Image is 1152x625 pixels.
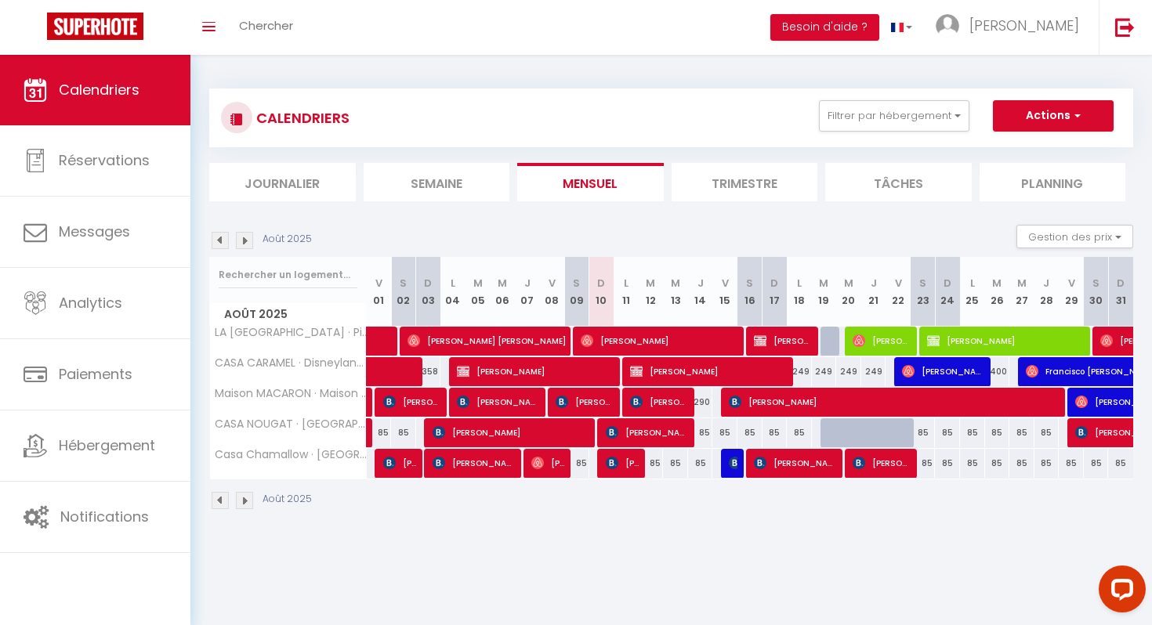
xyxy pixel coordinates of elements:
[970,276,975,291] abbr: L
[539,257,564,327] th: 08
[919,276,926,291] abbr: S
[573,276,580,291] abbr: S
[367,257,392,327] th: 01
[1084,257,1109,327] th: 30
[935,418,960,447] div: 85
[451,276,455,291] abbr: L
[993,100,1114,132] button: Actions
[836,257,861,327] th: 20
[416,257,441,327] th: 03
[746,276,753,291] abbr: S
[980,163,1126,201] li: Planning
[630,356,789,386] span: [PERSON_NAME]
[1108,449,1133,478] div: 85
[960,418,985,447] div: 85
[59,150,150,170] span: Réservations
[672,163,818,201] li: Trimestre
[498,276,507,291] abbr: M
[1016,225,1133,248] button: Gestion des prix
[712,418,737,447] div: 85
[624,276,629,291] abbr: L
[630,387,689,417] span: [PERSON_NAME] Tan
[457,387,541,417] span: [PERSON_NAME]
[969,16,1079,35] span: [PERSON_NAME]
[424,276,432,291] abbr: D
[457,356,616,386] span: [PERSON_NAME]
[433,417,592,447] span: [PERSON_NAME]
[722,276,729,291] abbr: V
[797,276,802,291] abbr: L
[466,257,491,327] th: 05
[589,257,614,327] th: 10
[861,257,886,327] th: 21
[770,14,879,41] button: Besoin d'aide ?
[985,418,1010,447] div: 85
[787,357,812,386] div: 249
[812,257,837,327] th: 19
[754,326,813,356] span: [PERSON_NAME] [PERSON_NAME]
[212,327,369,338] span: LA [GEOGRAPHIC_DATA] · Piscine Intérieure, 15' Disneyland
[517,163,664,201] li: Mensuel
[712,257,737,327] th: 15
[1009,418,1034,447] div: 85
[911,449,936,478] div: 85
[515,257,540,327] th: 07
[59,364,132,384] span: Paiements
[408,326,567,356] span: [PERSON_NAME] [PERSON_NAME]
[663,449,688,478] div: 85
[614,257,639,327] th: 11
[400,276,407,291] abbr: S
[564,449,589,478] div: 85
[729,387,1063,417] span: [PERSON_NAME]
[825,163,972,201] li: Tâches
[853,448,911,478] span: [PERSON_NAME] Gasent
[59,293,122,312] span: Analytics
[871,276,877,291] abbr: J
[1009,449,1034,478] div: 85
[391,418,416,447] div: 85
[737,257,763,327] th: 16
[1084,449,1109,478] div: 85
[59,435,155,455] span: Hébergement
[212,449,369,461] span: Casa Chamallow · [GEOGRAPHIC_DATA] - [GEOGRAPHIC_DATA]-ville
[1108,257,1133,327] th: 31
[263,232,312,247] p: Août 2025
[383,448,417,478] span: [PERSON_NAME]
[1092,276,1099,291] abbr: S
[239,17,293,34] span: Chercher
[754,448,838,478] span: [PERSON_NAME]
[902,356,986,386] span: [PERSON_NAME]
[490,257,515,327] th: 06
[936,14,959,38] img: ...
[47,13,143,40] img: Super Booking
[787,257,812,327] th: 18
[985,449,1010,478] div: 85
[895,276,902,291] abbr: V
[688,257,713,327] th: 14
[564,257,589,327] th: 09
[646,276,655,291] abbr: M
[1117,276,1125,291] abbr: D
[473,276,483,291] abbr: M
[1059,449,1084,478] div: 85
[581,326,740,356] span: [PERSON_NAME]
[212,418,369,430] span: CASA NOUGAT · [GEOGRAPHIC_DATA] - [GEOGRAPHIC_DATA] - PARKING - CENTRE VILLE
[886,257,911,327] th: 22
[212,388,369,399] span: Maison MACARON · Maison neuve à 10 min de [GEOGRAPHIC_DATA]
[1086,559,1152,625] iframe: LiveChat chat widget
[1017,276,1027,291] abbr: M
[960,449,985,478] div: 85
[1059,257,1084,327] th: 29
[209,163,356,201] li: Journalier
[836,357,861,386] div: 249
[263,492,312,507] p: Août 2025
[433,448,516,478] span: [PERSON_NAME]
[59,80,139,99] span: Calendriers
[671,276,680,291] abbr: M
[763,257,788,327] th: 17
[861,357,886,386] div: 249
[960,257,985,327] th: 25
[639,257,664,327] th: 12
[985,257,1010,327] th: 26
